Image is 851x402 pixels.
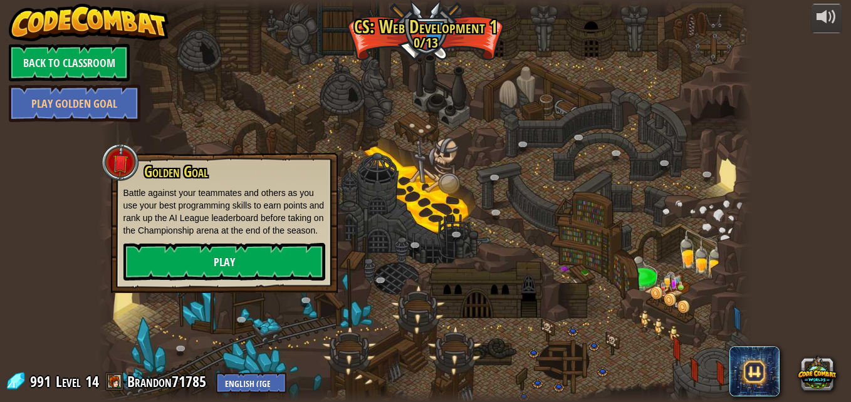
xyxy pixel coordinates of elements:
a: Play [123,243,325,281]
a: Play Golden Goal [9,85,140,122]
img: CodeCombat - Learn how to code by playing a game [9,4,169,41]
a: Back to Classroom [9,44,130,81]
button: Adjust volume [811,4,842,33]
a: Brandon71785 [127,371,210,391]
span: Level [56,371,81,392]
p: Battle against your teammates and others as you use your best programming skills to earn points a... [123,187,325,237]
h3: Golden Goal [143,163,325,180]
span: 14 [85,371,99,391]
span: 991 [30,371,55,391]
